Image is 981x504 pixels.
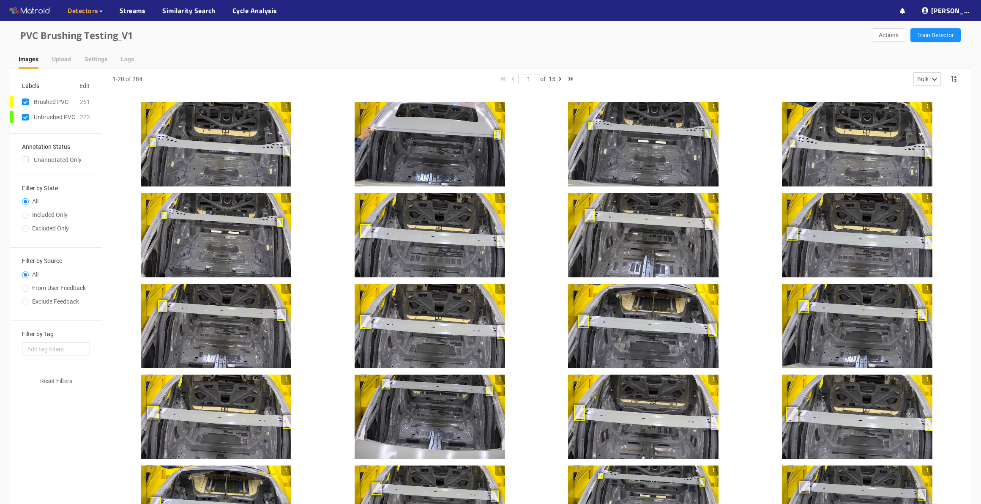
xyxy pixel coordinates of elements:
[34,97,68,107] div: Brushed PVC
[913,72,941,86] button: Bulk
[8,5,51,17] img: Matroid logo
[917,74,929,84] div: Bulk
[40,376,72,386] span: Reset Filters
[29,225,72,232] span: Excluded Only
[22,81,39,90] div: Labels
[29,198,42,205] span: All
[19,374,93,388] button: Reset Filters
[910,28,961,42] button: Train Detector
[917,30,954,40] span: Train Detector
[79,79,90,93] button: Edit
[80,112,90,122] div: 272
[80,97,90,107] div: 261
[112,74,142,84] div: 1-20 of 284
[68,5,98,16] span: Detectors
[162,5,216,16] a: Similarity Search
[22,185,90,192] h3: Filter by State
[121,55,134,64] div: Logs
[34,112,75,122] div: Unbrushed PVC
[29,211,71,218] span: Included Only
[22,144,90,150] h3: Annotation Status
[52,55,71,64] div: Upload
[22,331,90,337] h3: Filter by Tag
[879,30,899,40] span: Actions
[29,298,82,305] span: Exclude Feedback
[85,55,107,64] div: Settings
[29,285,89,291] span: From User Feedback
[19,55,38,64] div: Images
[20,28,491,43] div: PVC Brushing Testing_V1
[27,345,85,354] span: Add tag filters
[22,258,90,264] h3: Filter by Source
[872,28,905,42] button: Actions
[232,5,277,16] a: Cycle Analysis
[120,5,146,16] a: Streams
[79,81,90,90] span: Edit
[540,76,555,82] span: of 15
[29,271,42,278] span: All
[22,155,90,164] div: Unannotated Only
